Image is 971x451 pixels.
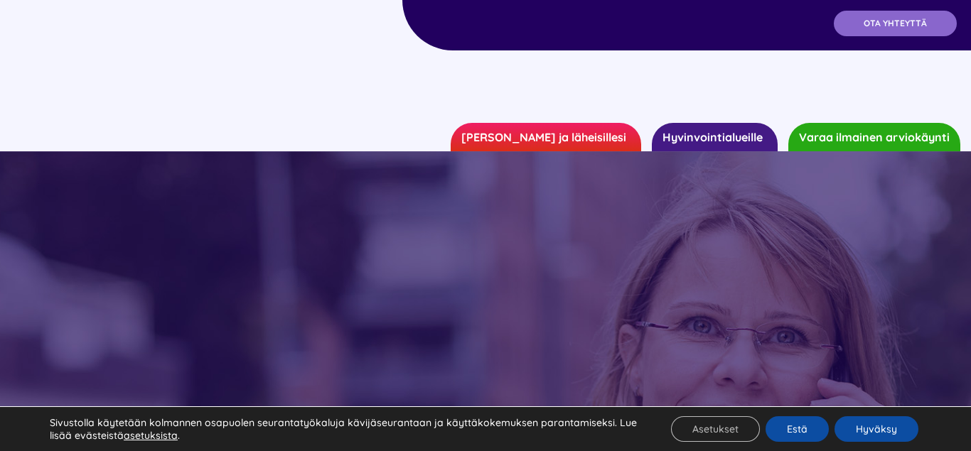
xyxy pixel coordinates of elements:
[766,416,829,442] button: Estä
[50,416,639,442] p: Sivustolla käytetään kolmannen osapuolen seurantatyökaluja kävijäseurantaan ja käyttäkokemuksen p...
[864,18,927,28] span: OTA YHTEYTTÄ
[788,123,960,151] a: Varaa ilmainen arviokäynti
[834,11,957,36] a: OTA YHTEYTTÄ
[124,429,178,442] button: asetuksista
[451,123,641,151] a: [PERSON_NAME] ja läheisillesi
[835,416,918,442] button: Hyväksy
[671,416,760,442] button: Asetukset
[652,123,778,151] a: Hyvinvointialueille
